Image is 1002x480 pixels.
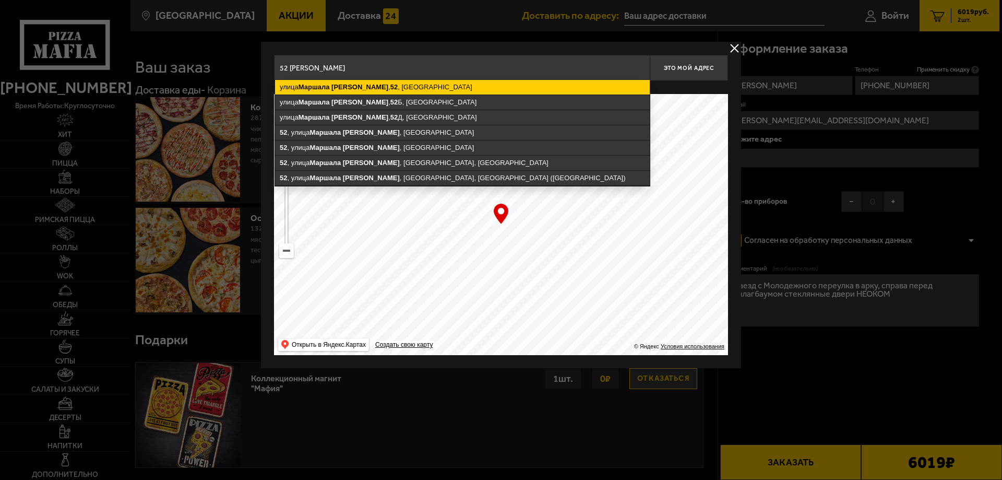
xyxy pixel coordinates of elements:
ymaps: Маршала [299,113,330,121]
button: delivery type [728,42,741,55]
ymaps: [PERSON_NAME] [343,144,400,151]
ymaps: улица , Б, [GEOGRAPHIC_DATA] [275,95,650,110]
button: Это мой адрес [650,55,728,81]
ymaps: Маршала [309,159,341,167]
ymaps: [PERSON_NAME] [331,98,388,106]
input: Введите адрес доставки [274,55,650,81]
ymaps: , улица , [GEOGRAPHIC_DATA], [GEOGRAPHIC_DATA] ([GEOGRAPHIC_DATA]) [275,171,650,185]
ymaps: [PERSON_NAME] [331,113,388,121]
ymaps: Открыть в Яндекс.Картах [292,338,366,351]
ymaps: 52 [280,144,287,151]
ymaps: [PERSON_NAME] [343,159,400,167]
ymaps: 52 [390,113,398,121]
ymaps: 52 [390,98,398,106]
ymaps: Открыть в Яндекс.Картах [278,338,369,351]
ymaps: улица , Д, [GEOGRAPHIC_DATA] [275,110,650,125]
ymaps: Маршала [309,144,341,151]
p: Укажите дом на карте или в поле ввода [274,84,421,92]
ymaps: 52 [280,128,287,136]
ymaps: © Яндекс [634,343,659,349]
ymaps: Маршала [299,83,330,91]
ymaps: Маршала [309,174,341,182]
ymaps: [PERSON_NAME] [343,174,400,182]
ymaps: Маршала [309,128,341,136]
ymaps: , улица , [GEOGRAPHIC_DATA] [275,125,650,140]
ymaps: 52 [280,159,287,167]
a: Создать свою карту [373,341,435,349]
ymaps: Маршала [299,98,330,106]
ymaps: [PERSON_NAME] [331,83,388,91]
ymaps: , улица , [GEOGRAPHIC_DATA] [275,141,650,155]
ymaps: 52 [280,174,287,182]
ymaps: , улица , [GEOGRAPHIC_DATA], [GEOGRAPHIC_DATA] [275,156,650,170]
span: Это мой адрес [664,65,714,72]
ymaps: [PERSON_NAME] [343,128,400,136]
ymaps: улица , , [GEOGRAPHIC_DATA] [275,80,650,95]
a: Условия использования [661,343,724,349]
ymaps: 52 [390,83,398,91]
